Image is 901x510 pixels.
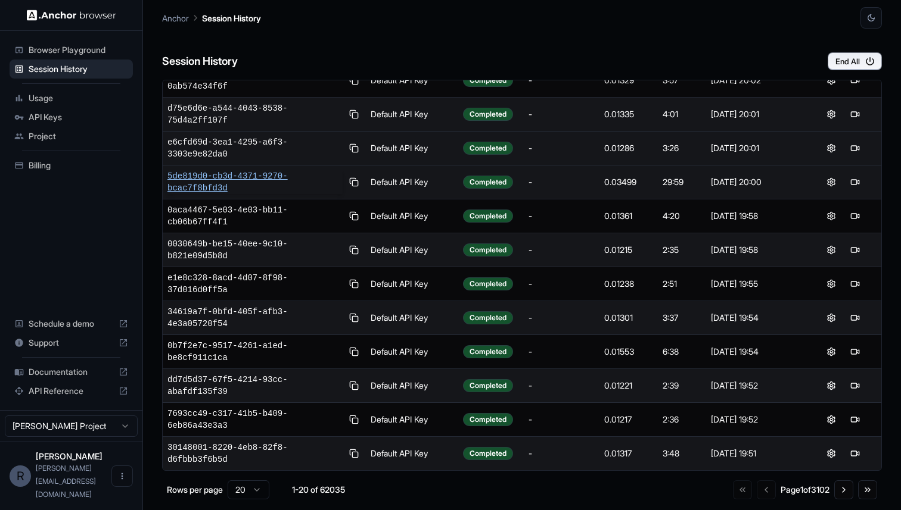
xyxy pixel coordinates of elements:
[663,74,701,86] div: 3:57
[663,176,701,188] div: 29:59
[463,277,513,290] div: Completed
[663,108,701,120] div: 4:01
[366,233,459,267] td: Default API Key
[167,204,343,228] span: 0aca4467-5e03-4e03-bb11-cb06b67ff4f1
[463,108,513,121] div: Completed
[663,448,701,459] div: 3:48
[529,108,595,120] div: -
[711,414,800,425] div: [DATE] 19:52
[366,403,459,437] td: Default API Key
[529,312,595,324] div: -
[529,414,595,425] div: -
[529,448,595,459] div: -
[663,380,701,392] div: 2:39
[288,484,348,496] div: 1-20 of 62035
[366,199,459,233] td: Default API Key
[529,210,595,222] div: -
[10,156,133,175] div: Billing
[604,448,654,459] div: 0.01317
[366,369,459,403] td: Default API Key
[167,442,343,465] span: 30148001-8220-4eb8-82f8-d6fbbb3f6b5d
[167,170,343,194] span: 5de819d0-cb3d-4371-9270-bcac7f8bfd3d
[463,74,513,87] div: Completed
[10,381,133,401] div: API Reference
[711,448,800,459] div: [DATE] 19:51
[663,414,701,425] div: 2:36
[10,89,133,108] div: Usage
[167,272,343,296] span: e1e8c328-8acd-4d07-8f98-37d016d0ff5a
[604,312,654,324] div: 0.01301
[711,142,800,154] div: [DATE] 20:01
[463,447,513,460] div: Completed
[29,318,114,330] span: Schedule a demo
[29,337,114,349] span: Support
[29,130,128,142] span: Project
[604,380,654,392] div: 0.01221
[529,244,595,256] div: -
[604,210,654,222] div: 0.01361
[111,465,133,487] button: Open menu
[167,238,343,262] span: 0030649b-be15-40ee-9c10-b821e09d5b8d
[463,345,513,358] div: Completed
[10,108,133,127] div: API Keys
[366,301,459,335] td: Default API Key
[463,413,513,426] div: Completed
[366,165,459,199] td: Default API Key
[366,267,459,301] td: Default API Key
[828,52,882,70] button: End All
[29,63,128,75] span: Session History
[29,159,128,171] span: Billing
[663,278,701,290] div: 2:51
[10,127,133,146] div: Project
[711,74,800,86] div: [DATE] 20:02
[167,340,343,364] span: 0b7f2e7c-9517-4261-a1ed-be8cf911c1ca
[167,306,343,330] span: 34619a7f-0bfd-405f-afb3-4e3a05720f54
[663,346,701,358] div: 6:38
[663,210,701,222] div: 4:20
[711,312,800,324] div: [DATE] 19:54
[10,40,133,60] div: Browser Playground
[366,98,459,132] td: Default API Key
[29,44,128,56] span: Browser Playground
[463,243,513,256] div: Completed
[167,408,343,431] span: 7693cc49-c317-41b5-b409-6eb86a43e3a3
[604,108,654,120] div: 0.01335
[29,92,128,104] span: Usage
[366,64,459,98] td: Default API Key
[27,10,116,21] img: Anchor Logo
[604,142,654,154] div: 0.01286
[29,111,128,123] span: API Keys
[36,464,96,499] span: ryan@plato.so
[711,244,800,256] div: [DATE] 19:58
[167,136,343,160] span: e6cfd69d-3ea1-4295-a6f3-3303e9e82da0
[604,346,654,358] div: 0.01553
[604,414,654,425] div: 0.01217
[529,278,595,290] div: -
[29,366,114,378] span: Documentation
[529,74,595,86] div: -
[10,333,133,352] div: Support
[529,142,595,154] div: -
[463,311,513,324] div: Completed
[162,11,261,24] nav: breadcrumb
[463,209,513,223] div: Completed
[366,335,459,369] td: Default API Key
[29,385,114,397] span: API Reference
[167,68,343,92] span: c21c3bc5-3ba4-4d65-ba80-0ab574e34f6f
[711,278,800,290] div: [DATE] 19:55
[463,176,513,189] div: Completed
[711,108,800,120] div: [DATE] 20:01
[529,176,595,188] div: -
[529,346,595,358] div: -
[604,244,654,256] div: 0.01215
[10,314,133,333] div: Schedule a demo
[162,12,189,24] p: Anchor
[167,484,223,496] p: Rows per page
[604,176,654,188] div: 0.03499
[781,484,829,496] div: Page 1 of 3102
[711,210,800,222] div: [DATE] 19:58
[167,102,343,126] span: d75e6d6e-a544-4043-8538-75d4a2ff107f
[366,132,459,165] td: Default API Key
[711,380,800,392] div: [DATE] 19:52
[463,142,513,155] div: Completed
